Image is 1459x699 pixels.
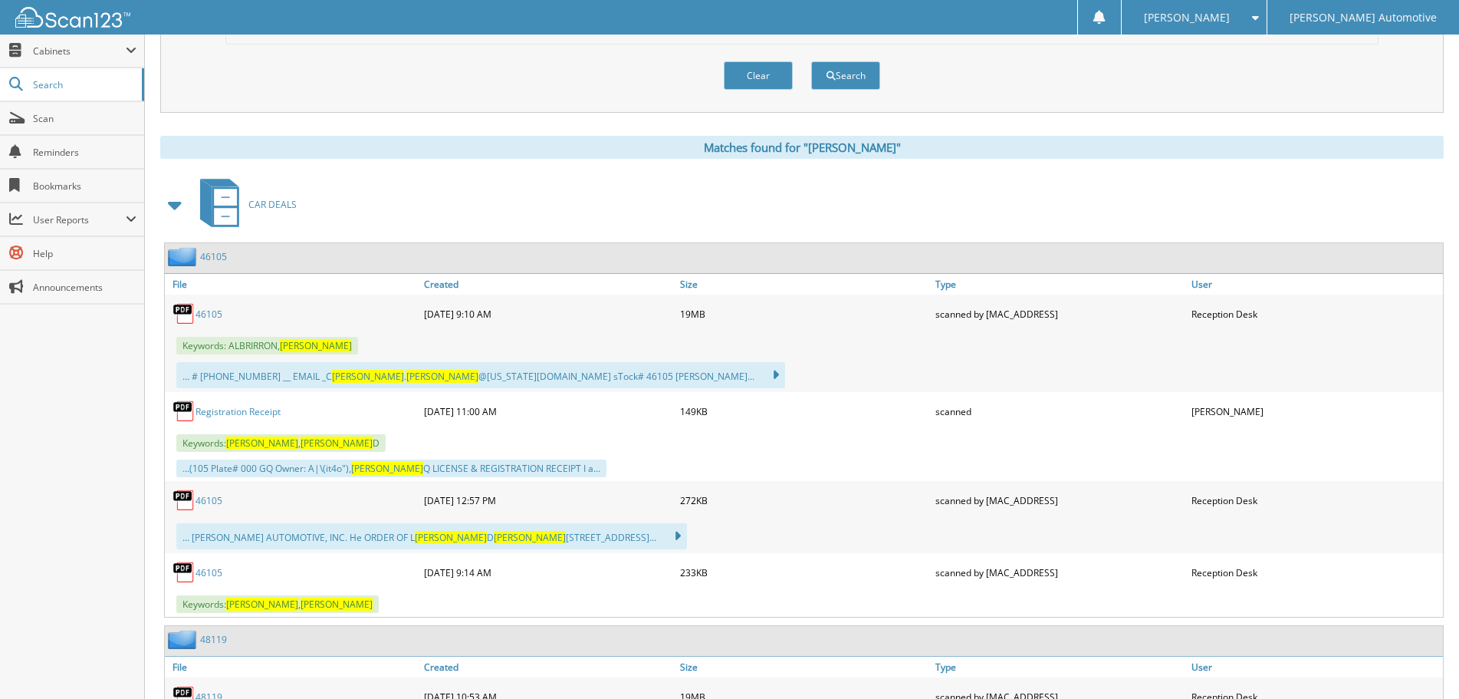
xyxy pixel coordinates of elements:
span: Announcements [33,281,136,294]
span: [PERSON_NAME] [301,437,373,450]
div: Reception Desk [1188,298,1443,329]
a: Registration Receipt [196,405,281,418]
span: [PERSON_NAME] [1144,13,1230,22]
img: folder2.png [168,630,200,649]
a: User [1188,274,1443,295]
span: [PERSON_NAME] [226,598,298,611]
a: 46105 [196,494,222,507]
span: Keywords: , [176,595,379,613]
div: ... # [PHONE_NUMBER] __ EMAIL _C . @[US_STATE][DOMAIN_NAME] sTock# 46105 [PERSON_NAME]... [176,362,785,388]
div: Reception Desk [1188,557,1443,588]
span: [PERSON_NAME] [406,370,478,383]
span: Cabinets [33,45,126,58]
div: ...(105 Plate# 000 GQ Owner: A|\(it4o"), Q LICENSE & REGISTRATION RECEIPT I a... [176,460,606,477]
a: 46105 [196,566,222,579]
div: [DATE] 11:00 AM [420,396,675,427]
span: Keywords: ALBRIRRON, [176,337,358,354]
div: ... [PERSON_NAME] AUTOMOTIVE, INC. He ORDER OF L D [STREET_ADDRESS]... [176,523,687,549]
img: scan123-logo-white.svg [15,7,130,28]
a: File [165,274,420,295]
a: File [165,657,420,678]
span: [PERSON_NAME] [351,462,423,475]
span: Scan [33,112,136,125]
a: User [1188,657,1443,678]
span: [PERSON_NAME] [301,598,373,611]
a: Created [420,657,675,678]
span: Search [33,78,134,91]
a: 46105 [200,250,227,263]
div: Reception Desk [1188,485,1443,516]
div: scanned by [MAC_ADDRESS] [932,557,1187,588]
a: CAR DEALS [191,174,297,235]
div: Matches found for "[PERSON_NAME]" [160,136,1444,159]
a: Type [932,274,1187,295]
div: scanned [932,396,1187,427]
div: [DATE] 12:57 PM [420,485,675,516]
a: Size [676,657,932,678]
span: CAR DEALS [248,198,297,211]
span: Keywords: , D [176,434,386,452]
span: [PERSON_NAME] [494,531,566,544]
img: folder2.png [168,247,200,266]
span: Bookmarks [33,180,136,193]
img: PDF.png [173,489,196,512]
img: PDF.png [173,561,196,584]
button: Clear [724,61,793,90]
span: [PERSON_NAME] [280,339,352,352]
span: [PERSON_NAME] [226,437,298,450]
button: Search [811,61,880,90]
div: scanned by [MAC_ADDRESS] [932,485,1187,516]
a: 48119 [200,633,227,646]
span: User Reports [33,213,126,226]
div: scanned by [MAC_ADDRESS] [932,298,1187,329]
img: PDF.png [173,302,196,325]
div: 272KB [676,485,932,516]
div: 233KB [676,557,932,588]
div: 149KB [676,396,932,427]
div: [DATE] 9:10 AM [420,298,675,329]
span: [PERSON_NAME] [415,531,487,544]
img: PDF.png [173,400,196,423]
span: [PERSON_NAME] [332,370,404,383]
a: 46105 [196,308,222,321]
div: [PERSON_NAME] [1188,396,1443,427]
iframe: Chat Widget [1382,625,1459,699]
a: Created [420,274,675,295]
a: Type [932,657,1187,678]
span: [PERSON_NAME] Automotive [1290,13,1437,22]
span: Help [33,247,136,260]
div: 19MB [676,298,932,329]
span: Reminders [33,146,136,159]
div: [DATE] 9:14 AM [420,557,675,588]
a: Size [676,274,932,295]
